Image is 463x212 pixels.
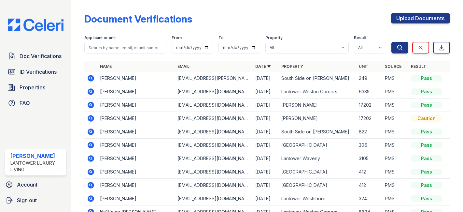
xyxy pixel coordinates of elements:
[97,85,175,98] td: [PERSON_NAME]
[20,83,45,91] span: Properties
[385,64,401,69] a: Source
[411,115,442,122] div: Caution
[97,139,175,152] td: [PERSON_NAME]
[411,195,442,202] div: Pass
[281,64,303,69] a: Property
[3,194,69,207] a: Sign out
[175,179,252,192] td: [EMAIL_ADDRESS][DOMAIN_NAME]
[175,192,252,205] td: [EMAIL_ADDRESS][DOMAIN_NAME]
[175,152,252,165] td: [EMAIL_ADDRESS][DOMAIN_NAME]
[411,142,442,148] div: Pass
[356,152,382,165] td: 3105
[253,152,279,165] td: [DATE]
[5,97,66,110] a: FAQ
[279,85,356,98] td: Lantower Weston Corners
[382,179,408,192] td: PMS
[411,169,442,175] div: Pass
[279,72,356,85] td: South Side on [PERSON_NAME]
[97,125,175,139] td: [PERSON_NAME]
[175,112,252,125] td: [EMAIL_ADDRESS][DOMAIN_NAME]
[253,112,279,125] td: [DATE]
[255,64,271,69] a: Date ▼
[356,125,382,139] td: 822
[253,72,279,85] td: [DATE]
[175,165,252,179] td: [EMAIL_ADDRESS][DOMAIN_NAME]
[5,81,66,94] a: Properties
[218,35,224,40] label: To
[279,125,356,139] td: South Side on [PERSON_NAME]
[411,64,426,69] a: Result
[279,98,356,112] td: [PERSON_NAME]
[382,152,408,165] td: PMS
[382,125,408,139] td: PMS
[20,68,57,76] span: ID Verifications
[411,75,442,82] div: Pass
[279,112,356,125] td: [PERSON_NAME]
[20,99,30,107] span: FAQ
[411,88,442,95] div: Pass
[84,13,192,25] div: Document Verifications
[175,139,252,152] td: [EMAIL_ADDRESS][DOMAIN_NAME]
[253,139,279,152] td: [DATE]
[97,98,175,112] td: [PERSON_NAME]
[5,65,66,78] a: ID Verifications
[3,19,69,31] img: CE_Logo_Blue-a8612792a0a2168367f1c8372b55b34899dd931a85d93a1a3d3e32e68fde9ad4.png
[253,165,279,179] td: [DATE]
[356,179,382,192] td: 412
[97,112,175,125] td: [PERSON_NAME]
[411,182,442,189] div: Pass
[359,64,369,69] a: Unit
[97,179,175,192] td: [PERSON_NAME]
[100,64,112,69] a: Name
[20,52,62,60] span: Doc Verifications
[382,72,408,85] td: PMS
[279,152,356,165] td: Lantower Waverly
[382,139,408,152] td: PMS
[172,35,182,40] label: From
[84,35,116,40] label: Applicant or unit
[5,50,66,63] a: Doc Verifications
[279,165,356,179] td: [GEOGRAPHIC_DATA]
[10,160,63,173] div: Lantower Luxury Living
[175,98,252,112] td: [EMAIL_ADDRESS][DOMAIN_NAME]
[279,179,356,192] td: [GEOGRAPHIC_DATA]
[356,165,382,179] td: 412
[175,72,252,85] td: [EMAIL_ADDRESS][PERSON_NAME][DOMAIN_NAME]
[356,85,382,98] td: 6335
[356,139,382,152] td: 306
[253,192,279,205] td: [DATE]
[382,192,408,205] td: PMS
[253,85,279,98] td: [DATE]
[17,196,37,204] span: Sign out
[356,98,382,112] td: 17202
[175,125,252,139] td: [EMAIL_ADDRESS][DOMAIN_NAME]
[356,192,382,205] td: 324
[97,192,175,205] td: [PERSON_NAME]
[411,155,442,162] div: Pass
[265,35,283,40] label: Property
[17,181,37,189] span: Account
[382,112,408,125] td: PMS
[253,179,279,192] td: [DATE]
[253,98,279,112] td: [DATE]
[382,85,408,98] td: PMS
[356,72,382,85] td: 249
[382,98,408,112] td: PMS
[279,139,356,152] td: [GEOGRAPHIC_DATA]
[279,192,356,205] td: Lantower Westshore
[354,35,366,40] label: Result
[411,129,442,135] div: Pass
[175,85,252,98] td: [EMAIL_ADDRESS][DOMAIN_NAME]
[391,13,450,23] a: Upload Documents
[356,112,382,125] td: 17202
[253,125,279,139] td: [DATE]
[84,42,166,53] input: Search by name, email, or unit number
[10,152,63,160] div: [PERSON_NAME]
[97,152,175,165] td: [PERSON_NAME]
[382,165,408,179] td: PMS
[3,178,69,191] a: Account
[411,102,442,108] div: Pass
[97,72,175,85] td: [PERSON_NAME]
[97,165,175,179] td: [PERSON_NAME]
